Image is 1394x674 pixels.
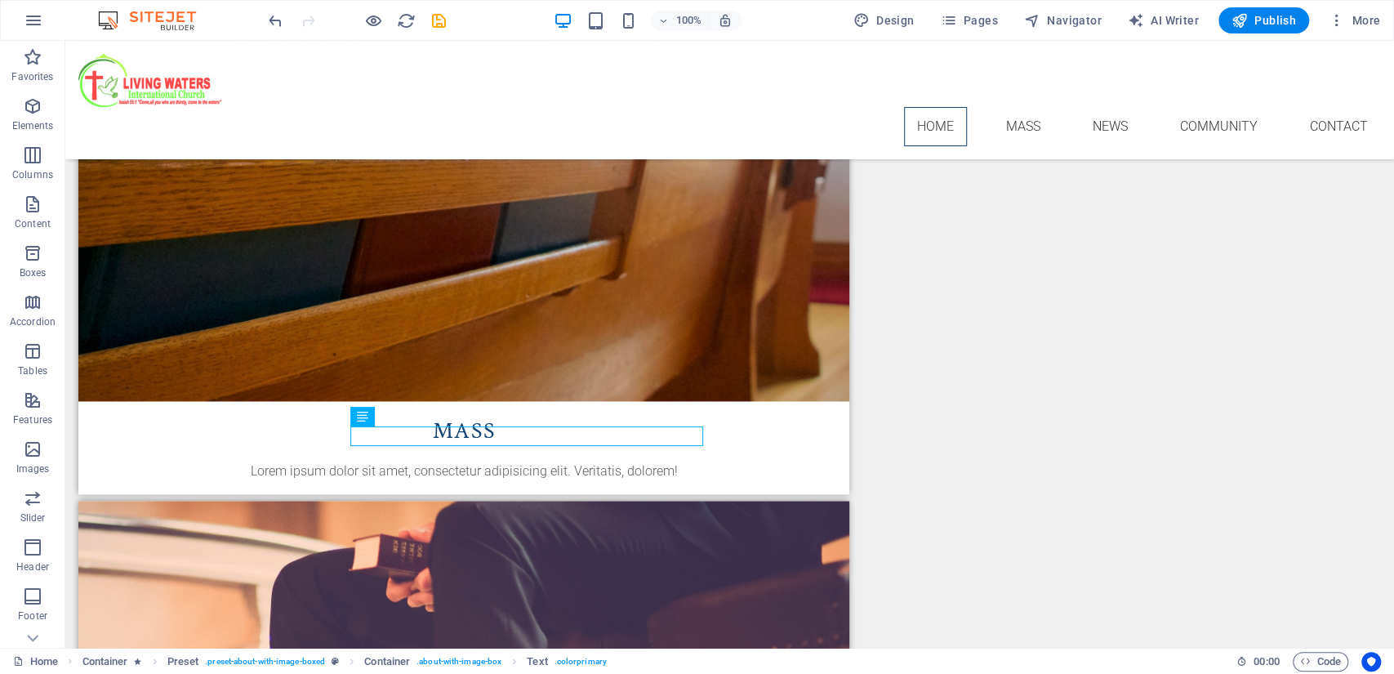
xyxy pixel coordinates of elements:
button: undo [265,11,285,30]
p: Columns [12,168,53,181]
span: AI Writer [1128,12,1199,29]
p: Features [13,413,52,426]
span: Click to select. Double-click to edit [527,652,547,672]
span: More [1329,12,1380,29]
i: This element is a customizable preset [332,657,339,666]
nav: breadcrumb [82,652,607,672]
button: Navigator [1018,7,1108,33]
span: . colorprimary [554,652,607,672]
span: Click to select. Double-click to edit [364,652,410,672]
span: Navigator [1024,12,1102,29]
i: Reload page [397,11,416,30]
span: Pages [940,12,997,29]
i: On resize automatically adjust zoom level to fit chosen device. [718,13,733,28]
button: AI Writer [1121,7,1205,33]
p: Elements [12,119,54,132]
p: Boxes [20,266,47,279]
span: Code [1300,652,1341,672]
h6: Session time [1236,652,1280,672]
button: 100% [651,11,709,30]
button: More [1322,7,1387,33]
p: Footer [18,609,47,623]
p: Favorites [11,70,53,83]
div: Design (Ctrl+Alt+Y) [847,7,921,33]
span: Click to select. Double-click to edit [82,652,128,672]
span: . preset-about-with-image-boxed [205,652,325,672]
button: save [429,11,448,30]
span: . about-with-image-box [416,652,501,672]
p: Header [16,560,49,574]
button: Click here to leave preview mode and continue editing [363,11,383,30]
button: Usercentrics [1361,652,1381,672]
p: Tables [18,364,47,377]
span: Click to select. Double-click to edit [167,652,199,672]
span: Publish [1231,12,1296,29]
a: Click to cancel selection. Double-click to open Pages [13,652,58,672]
i: Element contains an animation [134,657,141,666]
p: Images [16,462,50,475]
button: Design [847,7,921,33]
i: Undo: Change text (Ctrl+Z) [266,11,285,30]
img: Editor Logo [94,11,216,30]
i: Save (Ctrl+S) [430,11,448,30]
button: Code [1293,652,1348,672]
h6: 100% [675,11,701,30]
p: Slider [20,511,46,524]
span: 00 00 [1254,652,1279,672]
p: Accordion [10,315,56,328]
button: Publish [1218,7,1309,33]
button: Pages [933,7,1004,33]
span: Design [853,12,915,29]
span: : [1265,655,1267,667]
p: Content [15,217,51,230]
button: reload [396,11,416,30]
